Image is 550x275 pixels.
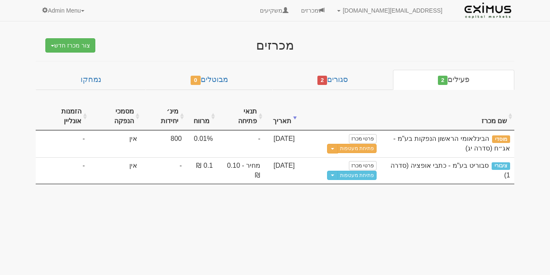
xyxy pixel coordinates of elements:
[186,130,217,157] td: 0.01%
[438,76,448,85] span: 2
[217,103,265,131] th: תנאי פתיחה : activate to sort column ascending
[129,162,137,169] span: אין
[217,130,265,157] td: -
[45,38,95,53] button: צור מכרז חדש
[141,157,186,184] td: -
[381,103,514,131] th: שם מכרז : activate to sort column ascending
[393,135,510,152] span: הבינלאומי הראשון הנפקות בע"מ - אג״ח (סדרה יג)
[272,70,393,90] a: סגורים
[83,134,85,144] span: -
[217,157,265,184] td: מחיר - 0.10 ₪
[393,70,514,90] a: פעילים
[186,157,217,184] td: 0.1 ₪
[36,70,146,90] a: נמחקו
[89,103,141,131] th: מסמכי הנפקה : activate to sort column ascending
[492,162,510,170] span: ציבורי
[349,134,377,143] a: פרטי מכרז
[349,161,377,170] a: פרטי מכרז
[141,103,186,131] th: מינ׳ יחידות : activate to sort column ascending
[191,76,201,85] span: 0
[317,76,327,85] span: 2
[83,161,85,171] span: -
[129,135,137,142] span: אין
[141,130,186,157] td: 800
[146,70,272,90] a: מבוטלים
[338,144,377,153] a: פתיחת מעטפות
[36,103,89,131] th: הזמנות אונליין : activate to sort column ascending
[390,162,510,179] span: סבוריט בע"מ - כתבי אופציה (סדרה 1)
[186,103,217,131] th: מרווח : activate to sort column ascending
[111,38,439,52] div: מכרזים
[265,130,299,157] td: [DATE]
[265,157,299,184] td: [DATE]
[338,171,377,180] a: פתיחת מעטפות
[265,103,299,131] th: תאריך : activate to sort column ascending
[492,135,510,143] span: מוסדי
